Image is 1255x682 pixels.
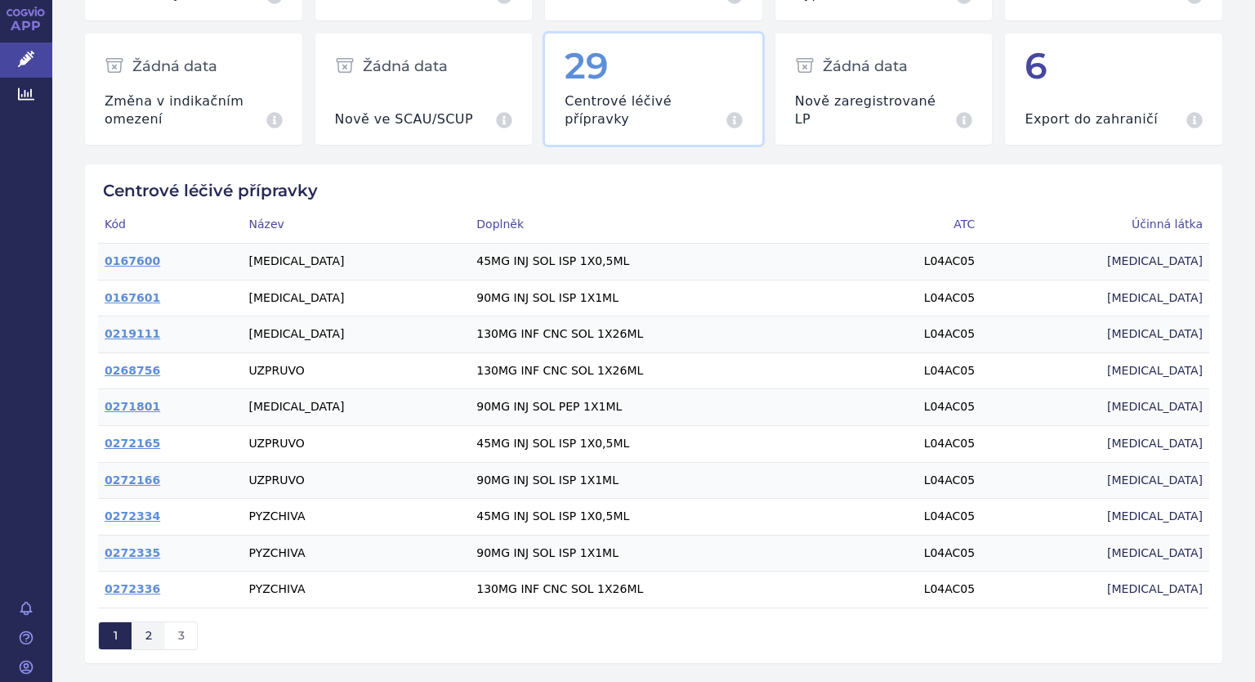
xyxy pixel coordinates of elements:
[105,582,160,595] a: 0272336
[1107,473,1203,489] span: [MEDICAL_DATA]
[145,628,152,643] span: 2
[847,389,982,426] td: L04AC05
[470,499,846,536] td: 45MG INJ SOL ISP 1X0,5ML
[243,535,471,572] td: PYZCHIVA
[105,254,160,267] a: 0167600
[105,437,160,450] a: 0272165
[795,92,954,129] h3: Nově zaregistrované LP
[847,280,982,316] td: L04AC05
[1107,581,1203,598] span: [MEDICAL_DATA]
[164,622,197,650] button: 3
[243,244,471,280] td: [MEDICAL_DATA]
[565,92,723,129] h3: Centrové léčivé přípravky
[847,316,982,353] td: L04AC05
[470,572,846,608] td: 130MG INF CNC SOL 1X26ML
[99,622,132,650] button: 1
[105,291,160,304] a: 0167601
[470,244,846,280] td: 45MG INJ SOL ISP 1X0,5ML
[470,316,846,353] td: 130MG INF CNC SOL 1X26ML
[243,462,471,499] td: UZPRUVO
[98,207,243,243] th: Kód
[470,425,846,462] td: 45MG INJ SOL ISP 1X0,5ML
[243,499,471,536] td: PYZCHIVA
[1107,363,1203,379] span: [MEDICAL_DATA]
[243,572,471,608] td: PYZCHIVA
[243,280,471,316] td: [MEDICAL_DATA]
[105,509,160,523] a: 0272334
[470,389,846,426] td: 90MG INJ SOL PEP 1X1ML
[847,462,982,499] td: L04AC05
[114,628,118,643] span: 1
[243,316,471,353] td: [MEDICAL_DATA]
[335,47,513,86] div: Žádná data
[847,499,982,536] td: L04AC05
[847,244,982,280] td: L04AC05
[847,572,982,608] td: L04AC05
[1107,326,1203,343] span: [MEDICAL_DATA]
[335,110,473,128] h3: Nově ve SCAU/SCUP
[178,628,185,643] span: 3
[565,47,743,86] div: 29
[1107,509,1203,525] span: [MEDICAL_DATA]
[847,352,982,389] td: L04AC05
[1107,290,1203,307] span: [MEDICAL_DATA]
[470,352,846,389] td: 130MG INF CNC SOL 1X26ML
[1107,545,1203,562] span: [MEDICAL_DATA]
[470,462,846,499] td: 90MG INJ SOL ISP 1X1ML
[1107,436,1203,452] span: [MEDICAL_DATA]
[105,546,160,559] a: 0272335
[243,352,471,389] td: UZPRUVO
[981,207,1209,243] th: Účinná látka
[105,92,263,129] h3: Změna v indikačním omezení
[105,47,283,86] div: Žádná data
[105,327,160,340] a: 0219111
[105,473,160,487] a: 0272166
[243,389,471,426] td: [MEDICAL_DATA]
[105,364,160,377] a: 0268756
[470,207,846,243] th: Doplněk
[847,425,982,462] td: L04AC05
[105,400,160,413] a: 0271801
[1025,47,1203,86] div: 6
[1107,254,1203,270] span: [MEDICAL_DATA]
[470,280,846,316] td: 90MG INJ SOL ISP 1X1ML
[243,207,471,243] th: Název
[98,181,1209,200] h2: Centrové léčivé přípravky
[847,207,982,243] th: ATC
[1025,110,1158,128] h3: Export do zahraničí
[795,47,973,86] div: Žádná data
[1107,399,1203,415] span: [MEDICAL_DATA]
[132,622,164,650] button: 2
[470,535,846,572] td: 90MG INJ SOL ISP 1X1ML
[847,535,982,572] td: L04AC05
[243,425,471,462] td: UZPRUVO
